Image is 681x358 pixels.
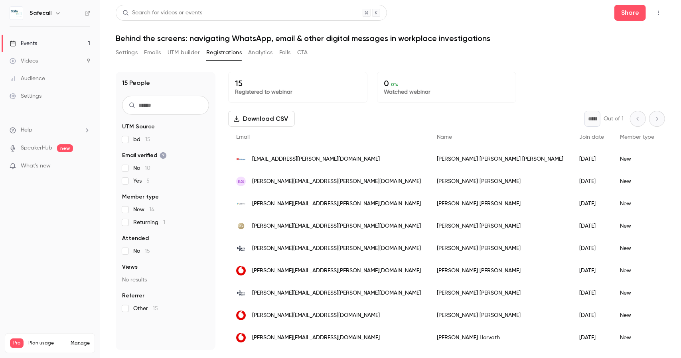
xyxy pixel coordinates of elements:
[252,334,380,342] span: [PERSON_NAME][EMAIL_ADDRESS][DOMAIN_NAME]
[579,134,604,140] span: Join date
[252,222,421,230] span: [PERSON_NAME][EMAIL_ADDRESS][PERSON_NAME][DOMAIN_NAME]
[612,215,662,237] div: New
[252,244,421,253] span: [PERSON_NAME][EMAIL_ADDRESS][PERSON_NAME][DOMAIN_NAME]
[384,79,509,88] p: 0
[10,7,23,20] img: Safecall
[145,137,150,142] span: 15
[133,177,150,185] span: Yes
[604,115,624,123] p: Out of 1
[437,134,452,140] span: Name
[236,266,246,275] img: vodafone.com
[429,304,571,327] div: [PERSON_NAME] [PERSON_NAME]
[116,46,138,59] button: Settings
[122,123,209,313] section: facet-groups
[571,327,612,349] div: [DATE]
[146,178,150,184] span: 5
[228,111,295,127] button: Download CSV
[571,215,612,237] div: [DATE]
[10,338,24,348] span: Pro
[612,304,662,327] div: New
[122,234,149,242] span: Attended
[429,327,571,349] div: [PERSON_NAME] Horvath
[620,134,654,140] span: Member type
[235,88,361,96] p: Registered to webinar
[236,221,246,231] img: pgitl.com
[612,148,662,170] div: New
[21,162,51,170] span: What's new
[571,170,612,193] div: [DATE]
[571,260,612,282] div: [DATE]
[252,200,421,208] span: [PERSON_NAME][EMAIL_ADDRESS][PERSON_NAME][DOMAIN_NAME]
[10,92,41,100] div: Settings
[122,292,144,300] span: Referrer
[28,340,66,346] span: Plan usage
[429,282,571,304] div: [PERSON_NAME] [PERSON_NAME]
[612,170,662,193] div: New
[81,163,90,170] iframe: Noticeable Trigger
[21,144,52,152] a: SpeakerHub
[168,46,200,59] button: UTM builder
[236,154,246,164] img: benavides.com.mx
[429,170,571,193] div: [PERSON_NAME] [PERSON_NAME]
[133,164,150,172] span: No
[122,123,155,131] span: UTM Source
[252,155,380,163] span: [EMAIL_ADDRESS][PERSON_NAME][DOMAIN_NAME]
[145,165,150,171] span: 10
[10,126,90,134] li: help-dropdown-opener
[133,218,165,226] span: Returning
[571,193,612,215] div: [DATE]
[238,178,244,185] span: BS
[122,9,202,17] div: Search for videos or events
[429,260,571,282] div: [PERSON_NAME] [PERSON_NAME]
[571,304,612,327] div: [DATE]
[236,333,246,342] img: vodafone.com
[612,327,662,349] div: New
[122,276,209,284] p: No results
[384,88,509,96] p: Watched webinar
[252,289,421,297] span: [PERSON_NAME][EMAIL_ADDRESS][PERSON_NAME][DOMAIN_NAME]
[71,340,90,346] a: Manage
[122,151,167,159] span: Email verified
[236,134,250,140] span: Email
[297,46,308,59] button: CTA
[236,311,246,320] img: vodafone.com
[10,57,38,65] div: Videos
[612,260,662,282] div: New
[236,245,246,252] img: sjp.co.uk
[122,78,150,88] h1: 15 People
[133,305,158,313] span: Other
[235,79,361,88] p: 15
[133,206,154,214] span: New
[122,263,138,271] span: Views
[429,193,571,215] div: [PERSON_NAME] [PERSON_NAME]
[116,33,665,43] h1: Behind the screens: navigating WhatsApp, email & other digital messages in workplace investigations
[429,215,571,237] div: [PERSON_NAME] [PERSON_NAME]
[133,136,150,144] span: bd
[122,193,159,201] span: Member type
[391,82,398,87] span: 0 %
[571,237,612,260] div: [DATE]
[248,46,273,59] button: Analytics
[30,9,51,17] h6: Safecall
[10,75,45,83] div: Audience
[279,46,291,59] button: Polls
[21,126,32,134] span: Help
[144,46,161,59] button: Emails
[429,237,571,260] div: [PERSON_NAME] [PERSON_NAME]
[145,248,150,254] span: 15
[149,207,154,212] span: 14
[571,282,612,304] div: [DATE]
[429,148,571,170] div: [PERSON_NAME] [PERSON_NAME] [PERSON_NAME]
[612,282,662,304] div: New
[206,46,242,59] button: Registrations
[236,289,246,297] img: sjp.co.uk
[612,237,662,260] div: New
[133,247,150,255] span: No
[571,148,612,170] div: [DATE]
[163,220,165,225] span: 1
[153,306,158,311] span: 15
[236,199,246,209] img: cura-terrae.com
[252,311,380,320] span: [PERSON_NAME][EMAIL_ADDRESS][DOMAIN_NAME]
[252,177,421,186] span: [PERSON_NAME][EMAIL_ADDRESS][PERSON_NAME][DOMAIN_NAME]
[614,5,646,21] button: Share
